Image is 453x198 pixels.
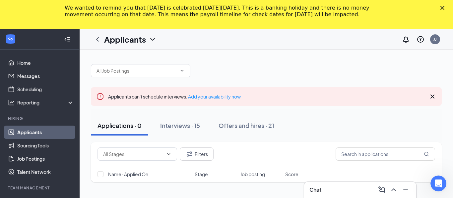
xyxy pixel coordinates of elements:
svg: Filter [185,150,193,158]
h3: Chat [309,186,321,193]
a: Home [17,56,74,69]
button: ComposeMessage [376,184,387,195]
svg: ChevronLeft [94,35,101,43]
svg: ChevronDown [179,68,185,73]
button: ChevronUp [388,184,399,195]
input: All Stages [103,150,163,158]
span: Score [285,171,298,178]
span: Stage [195,171,208,178]
svg: Analysis [8,99,15,106]
div: Interviews · 15 [160,121,200,130]
svg: MagnifyingGlass [424,151,429,157]
span: Job posting [240,171,265,178]
a: Scheduling [17,83,74,96]
a: Talent Network [17,165,74,178]
iframe: Intercom live chat [430,176,446,191]
svg: ChevronUp [390,186,398,194]
div: Offers and hires · 21 [219,121,274,130]
div: Hiring [8,116,73,121]
a: Applicants [17,126,74,139]
input: All Job Postings [97,67,177,74]
svg: ChevronDown [166,151,171,157]
svg: Minimize [402,186,410,194]
svg: Notifications [402,35,410,43]
span: Name · Applied On [108,171,148,178]
a: Job Postings [17,152,74,165]
svg: ChevronDown [149,35,157,43]
span: Applicants can't schedule interviews. [108,94,241,99]
a: Add your availability now [188,94,241,99]
div: JJ [433,36,437,42]
div: Applications · 0 [97,121,142,130]
svg: Cross [428,93,436,100]
svg: ComposeMessage [378,186,386,194]
div: Team Management [8,185,73,191]
a: Sourcing Tools [17,139,74,152]
input: Search in applications [336,147,435,161]
h1: Applicants [104,34,146,45]
svg: WorkstreamLogo [7,36,14,42]
button: Filter Filters [180,147,214,161]
svg: Collapse [64,36,71,43]
a: Messages [17,69,74,83]
button: Minimize [400,184,411,195]
div: Close [440,6,447,10]
svg: Error [96,93,104,100]
div: We wanted to remind you that [DATE] is celebrated [DATE][DATE]. This is a banking holiday and the... [65,5,378,18]
div: Reporting [17,99,74,106]
svg: QuestionInfo [417,35,424,43]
